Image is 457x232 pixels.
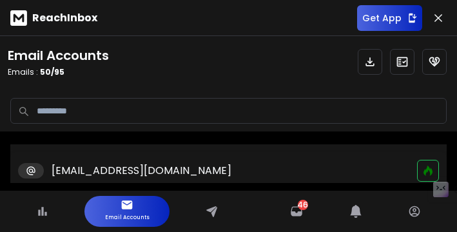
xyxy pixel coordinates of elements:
span: 46 [297,200,308,210]
p: ReachInbox [32,10,97,26]
p: Emails : [8,67,109,77]
h1: Email Accounts [8,46,109,64]
p: Email Accounts [105,211,150,224]
p: [EMAIL_ADDRESS][DOMAIN_NAME] [52,163,231,179]
span: 50 / 95 [40,66,64,77]
button: Get App [357,5,422,31]
a: 46 [290,205,303,218]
